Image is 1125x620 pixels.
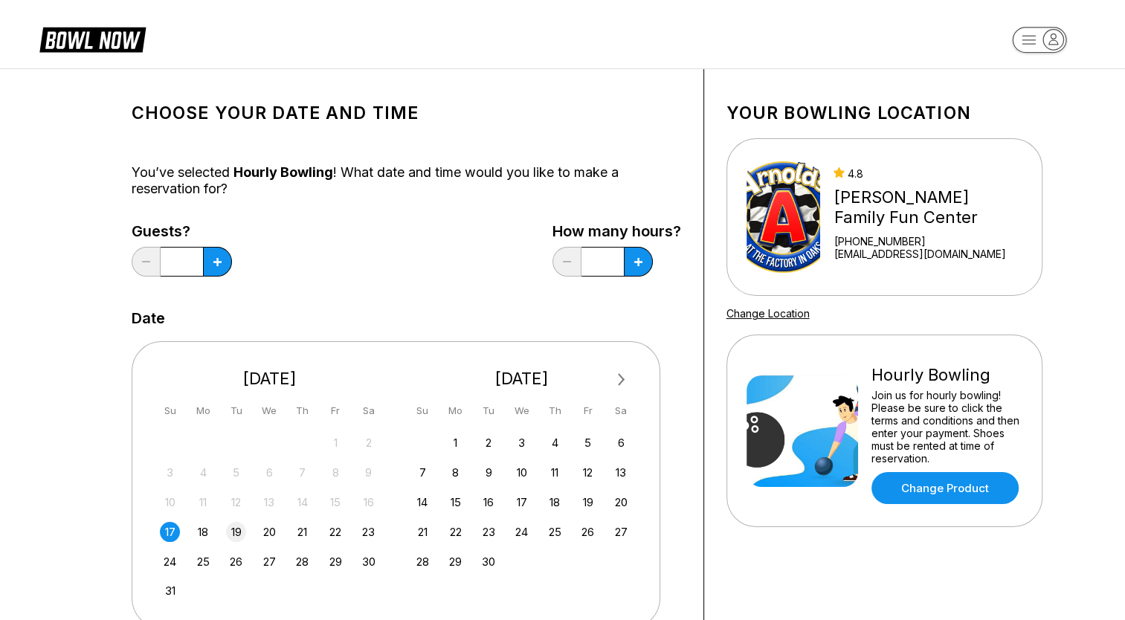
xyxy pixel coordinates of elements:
[226,552,246,572] div: Choose Tuesday, August 26th, 2025
[834,167,1022,180] div: 4.8
[512,401,532,421] div: We
[260,462,280,482] div: Not available Wednesday, August 6th, 2025
[326,401,346,421] div: Fr
[479,552,499,572] div: Choose Tuesday, September 30th, 2025
[160,552,180,572] div: Choose Sunday, August 24th, 2025
[292,552,312,572] div: Choose Thursday, August 28th, 2025
[158,431,381,601] div: month 2025-08
[292,462,312,482] div: Not available Thursday, August 7th, 2025
[358,433,378,453] div: Not available Saturday, August 2nd, 2025
[610,368,634,392] button: Next Month
[358,462,378,482] div: Not available Saturday, August 9th, 2025
[445,433,465,453] div: Choose Monday, September 1st, 2025
[611,433,631,453] div: Choose Saturday, September 6th, 2025
[834,187,1022,227] div: [PERSON_NAME] Family Fun Center
[445,492,465,512] div: Choose Monday, September 15th, 2025
[726,103,1042,123] h1: Your bowling location
[193,552,213,572] div: Choose Monday, August 25th, 2025
[578,522,598,542] div: Choose Friday, September 26th, 2025
[233,164,333,180] span: Hourly Bowling
[545,401,565,421] div: Th
[160,492,180,512] div: Not available Sunday, August 10th, 2025
[413,552,433,572] div: Choose Sunday, September 28th, 2025
[545,462,565,482] div: Choose Thursday, September 11th, 2025
[512,433,532,453] div: Choose Wednesday, September 3rd, 2025
[413,401,433,421] div: Su
[193,522,213,542] div: Choose Monday, August 18th, 2025
[358,522,378,542] div: Choose Saturday, August 23rd, 2025
[834,248,1022,260] a: [EMAIL_ADDRESS][DOMAIN_NAME]
[413,522,433,542] div: Choose Sunday, September 21st, 2025
[413,462,433,482] div: Choose Sunday, September 7th, 2025
[726,307,810,320] a: Change Location
[413,492,433,512] div: Choose Sunday, September 14th, 2025
[226,462,246,482] div: Not available Tuesday, August 5th, 2025
[160,522,180,542] div: Choose Sunday, August 17th, 2025
[226,401,246,421] div: Tu
[545,433,565,453] div: Choose Thursday, September 4th, 2025
[260,492,280,512] div: Not available Wednesday, August 13th, 2025
[611,401,631,421] div: Sa
[445,401,465,421] div: Mo
[512,462,532,482] div: Choose Wednesday, September 10th, 2025
[260,522,280,542] div: Choose Wednesday, August 20th, 2025
[326,522,346,542] div: Choose Friday, August 22nd, 2025
[479,401,499,421] div: Tu
[160,581,180,601] div: Choose Sunday, August 31st, 2025
[160,401,180,421] div: Su
[260,401,280,421] div: We
[578,433,598,453] div: Choose Friday, September 5th, 2025
[445,462,465,482] div: Choose Monday, September 8th, 2025
[292,492,312,512] div: Not available Thursday, August 14th, 2025
[132,310,165,326] label: Date
[552,223,681,239] label: How many hours?
[132,103,681,123] h1: Choose your Date and time
[512,522,532,542] div: Choose Wednesday, September 24th, 2025
[834,235,1022,248] div: [PHONE_NUMBER]
[326,552,346,572] div: Choose Friday, August 29th, 2025
[871,472,1019,504] a: Change Product
[871,365,1022,385] div: Hourly Bowling
[479,522,499,542] div: Choose Tuesday, September 23rd, 2025
[326,433,346,453] div: Not available Friday, August 1st, 2025
[578,401,598,421] div: Fr
[545,522,565,542] div: Choose Thursday, September 25th, 2025
[479,462,499,482] div: Choose Tuesday, September 9th, 2025
[545,492,565,512] div: Choose Thursday, September 18th, 2025
[611,492,631,512] div: Choose Saturday, September 20th, 2025
[410,431,634,572] div: month 2025-09
[479,433,499,453] div: Choose Tuesday, September 2nd, 2025
[445,522,465,542] div: Choose Monday, September 22nd, 2025
[747,161,821,273] img: Arnold's Family Fun Center
[193,401,213,421] div: Mo
[226,522,246,542] div: Choose Tuesday, August 19th, 2025
[292,522,312,542] div: Choose Thursday, August 21st, 2025
[358,552,378,572] div: Choose Saturday, August 30th, 2025
[292,401,312,421] div: Th
[479,492,499,512] div: Choose Tuesday, September 16th, 2025
[193,462,213,482] div: Not available Monday, August 4th, 2025
[445,552,465,572] div: Choose Monday, September 29th, 2025
[132,164,681,197] div: You’ve selected ! What date and time would you like to make a reservation for?
[611,522,631,542] div: Choose Saturday, September 27th, 2025
[260,552,280,572] div: Choose Wednesday, August 27th, 2025
[578,462,598,482] div: Choose Friday, September 12th, 2025
[871,389,1022,465] div: Join us for hourly bowling! Please be sure to click the terms and conditions and then enter your ...
[358,492,378,512] div: Not available Saturday, August 16th, 2025
[160,462,180,482] div: Not available Sunday, August 3rd, 2025
[578,492,598,512] div: Choose Friday, September 19th, 2025
[747,375,858,487] img: Hourly Bowling
[326,462,346,482] div: Not available Friday, August 8th, 2025
[407,369,637,389] div: [DATE]
[226,492,246,512] div: Not available Tuesday, August 12th, 2025
[611,462,631,482] div: Choose Saturday, September 13th, 2025
[132,223,232,239] label: Guests?
[512,492,532,512] div: Choose Wednesday, September 17th, 2025
[326,492,346,512] div: Not available Friday, August 15th, 2025
[358,401,378,421] div: Sa
[193,492,213,512] div: Not available Monday, August 11th, 2025
[155,369,385,389] div: [DATE]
